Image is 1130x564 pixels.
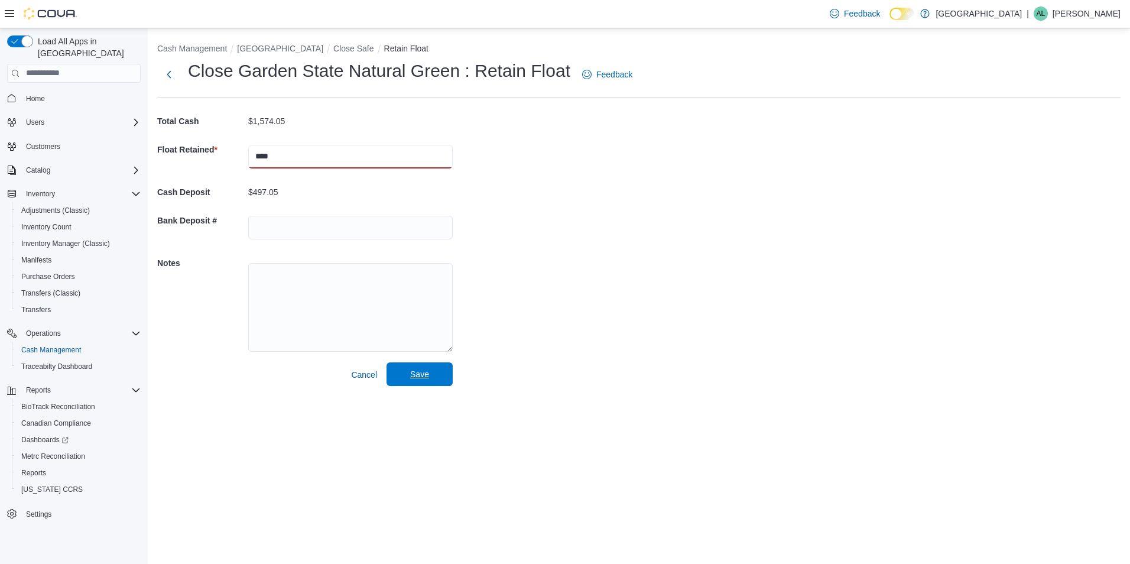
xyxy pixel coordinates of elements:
button: Canadian Compliance [12,415,145,432]
h5: Cash Deposit [157,180,246,204]
span: Cancel [351,369,377,381]
button: Purchase Orders [12,268,145,285]
span: Inventory [21,187,141,201]
p: $497.05 [248,187,278,197]
button: Manifests [12,252,145,268]
span: Inventory Manager (Classic) [21,239,110,248]
a: Settings [21,507,56,521]
button: Catalog [21,163,55,177]
button: Reports [21,383,56,397]
button: Users [21,115,49,129]
button: Adjustments (Classic) [12,202,145,219]
span: Catalog [21,163,141,177]
a: Customers [21,140,65,154]
span: [US_STATE] CCRS [21,485,83,494]
span: Reports [21,383,141,397]
span: Inventory Count [17,220,141,234]
span: Inventory Manager (Classic) [17,236,141,251]
a: BioTrack Reconciliation [17,400,100,414]
button: Cash Management [12,342,145,358]
h5: Float Retained [157,138,246,161]
span: AL [1037,7,1045,21]
a: Cash Management [17,343,86,357]
span: Operations [26,329,61,338]
button: Cash Management [157,44,227,53]
p: | [1027,7,1029,21]
button: Operations [21,326,66,341]
button: Home [2,90,145,107]
a: Transfers (Classic) [17,286,85,300]
span: Canadian Compliance [17,416,141,430]
button: Transfers [12,302,145,318]
a: Manifests [17,253,56,267]
button: Reports [2,382,145,398]
a: Transfers [17,303,56,317]
span: Traceabilty Dashboard [21,362,92,371]
span: BioTrack Reconciliation [21,402,95,411]
a: Inventory Count [17,220,76,234]
span: Manifests [17,253,141,267]
span: Cash Management [17,343,141,357]
span: Customers [26,142,60,151]
p: [PERSON_NAME] [1053,7,1121,21]
span: Dashboards [17,433,141,447]
button: Settings [2,505,145,522]
span: Transfers [21,305,51,315]
span: Purchase Orders [17,270,141,284]
span: Settings [21,506,141,521]
a: Feedback [825,2,885,25]
button: Reports [12,465,145,481]
h5: Notes [157,251,246,275]
span: Save [410,368,429,380]
nav: Complex example [7,85,141,553]
a: Home [21,92,50,106]
button: Catalog [2,162,145,179]
div: Ashley Lehman-Preine [1034,7,1048,21]
span: Home [21,91,141,106]
span: Inventory Count [21,222,72,232]
span: Load All Apps in [GEOGRAPHIC_DATA] [33,35,141,59]
button: Metrc Reconciliation [12,448,145,465]
span: Adjustments (Classic) [21,206,90,215]
button: Customers [2,138,145,155]
a: Dashboards [12,432,145,448]
a: Metrc Reconciliation [17,449,90,463]
span: Metrc Reconciliation [21,452,85,461]
span: Adjustments (Classic) [17,203,141,218]
input: Dark Mode [889,8,914,20]
a: Purchase Orders [17,270,80,284]
button: [GEOGRAPHIC_DATA] [237,44,323,53]
span: Customers [21,139,141,154]
button: Transfers (Classic) [12,285,145,302]
span: Users [26,118,44,127]
span: Traceabilty Dashboard [17,359,141,374]
span: Canadian Compliance [21,419,91,428]
span: Transfers (Classic) [17,286,141,300]
span: Metrc Reconciliation [17,449,141,463]
span: Transfers [17,303,141,317]
span: Reports [17,466,141,480]
span: Users [21,115,141,129]
a: Inventory Manager (Classic) [17,236,115,251]
button: BioTrack Reconciliation [12,398,145,415]
a: Adjustments (Classic) [17,203,95,218]
button: Cancel [346,363,382,387]
h5: Bank Deposit # [157,209,246,232]
button: Inventory Count [12,219,145,235]
span: Transfers (Classic) [21,289,80,298]
a: Reports [17,466,51,480]
span: Settings [26,510,51,519]
span: Inventory [26,189,55,199]
span: Reports [26,385,51,395]
img: Cova [24,8,77,20]
h5: Total Cash [157,109,246,133]
p: $1,574.05 [248,116,285,126]
button: Close Safe [333,44,374,53]
span: Cash Management [21,345,81,355]
button: Operations [2,325,145,342]
button: Inventory [2,186,145,202]
span: BioTrack Reconciliation [17,400,141,414]
nav: An example of EuiBreadcrumbs [157,43,1121,57]
span: Purchase Orders [21,272,75,281]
